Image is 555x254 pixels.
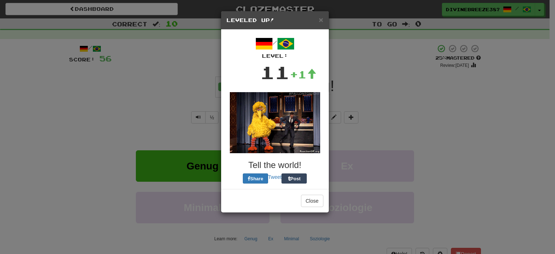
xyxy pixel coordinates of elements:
div: 11 [260,60,290,85]
button: Share [243,173,268,184]
h3: Tell the world! [227,160,323,170]
div: +1 [290,67,317,82]
img: big-bird-dfe9672fae860091fcf6a06443af7cad9ede96569e196c6f5e6e39cc9ba8cdde.gif [230,92,320,153]
button: Post [281,173,307,184]
button: Close [301,195,323,207]
div: / [227,35,323,60]
div: Level: [227,52,323,60]
a: Tweet [268,174,281,180]
span: × [319,16,323,24]
h5: Leveled Up! [227,17,323,24]
button: Close [319,16,323,23]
